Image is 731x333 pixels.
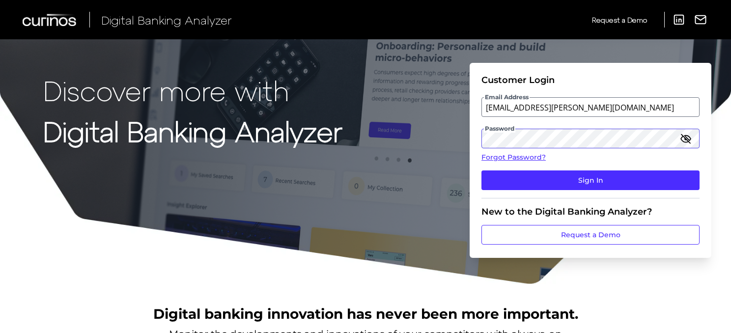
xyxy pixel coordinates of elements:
[481,170,700,190] button: Sign In
[484,125,515,133] span: Password
[153,305,578,323] h2: Digital banking innovation has never been more important.
[23,14,78,26] img: Curinos
[43,114,342,147] strong: Digital Banking Analyzer
[592,12,647,28] a: Request a Demo
[592,16,647,24] span: Request a Demo
[481,206,700,217] div: New to the Digital Banking Analyzer?
[481,152,700,163] a: Forgot Password?
[481,225,700,245] a: Request a Demo
[481,75,700,85] div: Customer Login
[43,75,342,106] p: Discover more with
[484,93,530,101] span: Email Address
[101,13,232,27] span: Digital Banking Analyzer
